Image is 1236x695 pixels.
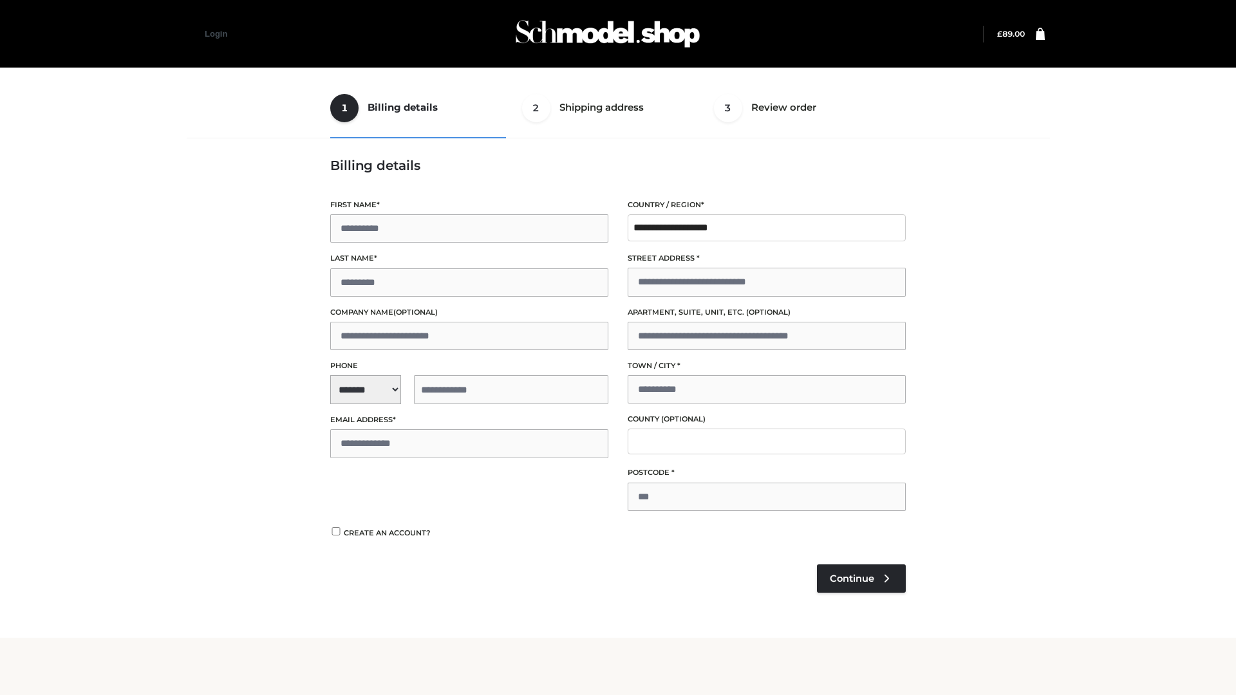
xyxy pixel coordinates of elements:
[330,158,906,173] h3: Billing details
[628,360,906,372] label: Town / City
[393,308,438,317] span: (optional)
[330,306,608,319] label: Company name
[205,29,227,39] a: Login
[330,527,342,535] input: Create an account?
[817,564,906,593] a: Continue
[511,8,704,59] img: Schmodel Admin 964
[330,414,608,426] label: Email address
[830,573,874,584] span: Continue
[344,528,431,537] span: Create an account?
[628,199,906,211] label: Country / Region
[997,29,1025,39] a: £89.00
[628,413,906,425] label: County
[330,199,608,211] label: First name
[746,308,791,317] span: (optional)
[628,467,906,479] label: Postcode
[628,306,906,319] label: Apartment, suite, unit, etc.
[997,29,1002,39] span: £
[330,252,608,264] label: Last name
[628,252,906,264] label: Street address
[330,360,608,372] label: Phone
[661,414,706,423] span: (optional)
[997,29,1025,39] bdi: 89.00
